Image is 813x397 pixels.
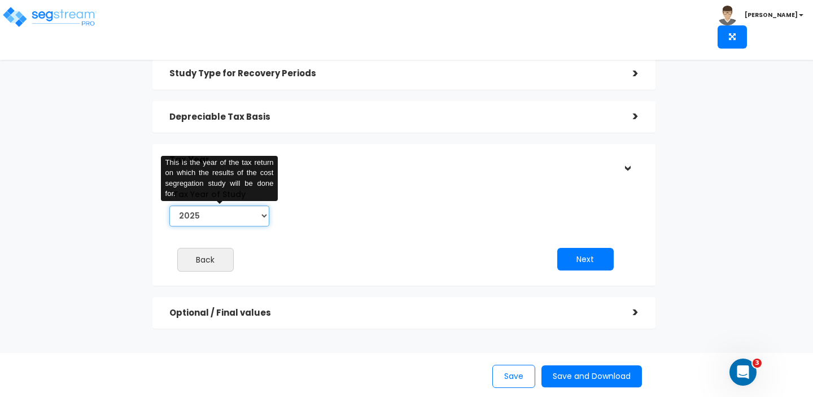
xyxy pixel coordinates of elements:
[492,365,535,388] button: Save
[169,112,616,122] h5: Depreciable Tax Basis
[616,304,639,321] div: >
[169,69,616,78] h5: Study Type for Recovery Periods
[729,359,757,386] iframe: Intercom live chat
[753,359,762,368] span: 3
[618,149,636,172] div: >
[616,65,639,82] div: >
[169,155,616,165] h5: Tax Year
[745,11,798,19] b: [PERSON_NAME]
[557,248,614,271] button: Next
[718,6,737,25] img: avatar.png
[541,365,642,387] button: Save and Download
[161,156,278,201] div: This is the year of the tax return on which the results of the cost segregation study will be don...
[169,308,616,318] h5: Optional / Final values
[2,6,98,28] img: logo_pro_r.png
[177,248,234,272] button: Back
[616,108,639,125] div: >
